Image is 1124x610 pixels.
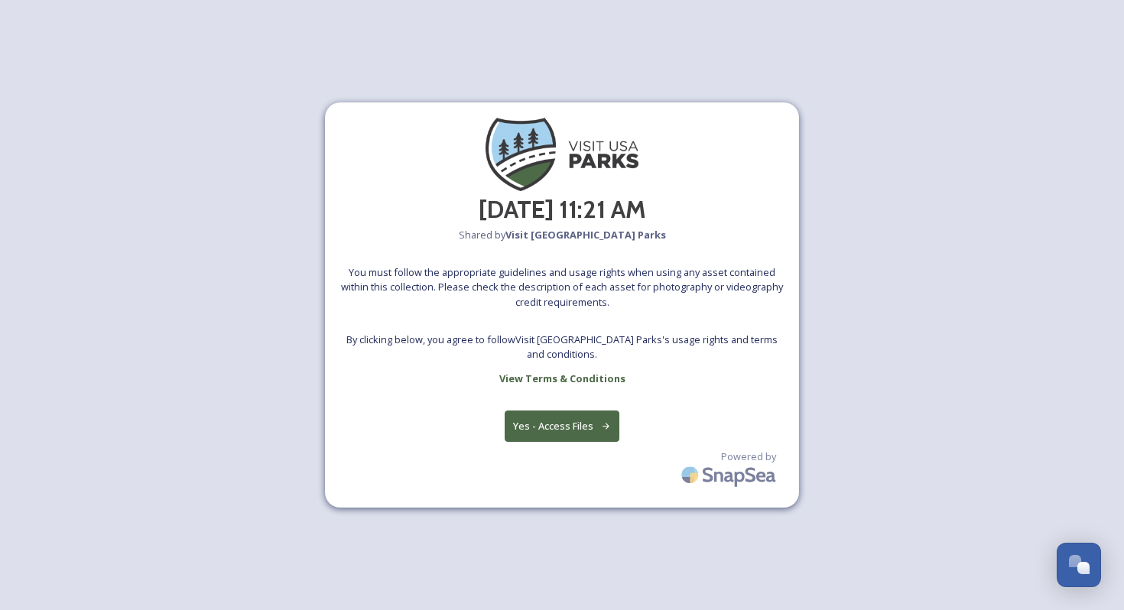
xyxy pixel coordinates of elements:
[459,228,666,242] span: Shared by
[1057,543,1101,587] button: Open Chat
[505,228,666,242] strong: Visit [GEOGRAPHIC_DATA] Parks
[499,372,625,385] strong: View Terms & Conditions
[677,457,784,493] img: SnapSea Logo
[721,449,776,464] span: Powered by
[479,191,646,228] h2: [DATE] 11:21 AM
[505,410,619,442] button: Yes - Access Files
[499,369,625,388] a: View Terms & Conditions
[340,265,784,310] span: You must follow the appropriate guidelines and usage rights when using any asset contained within...
[340,333,784,362] span: By clicking below, you agree to follow Visit [GEOGRAPHIC_DATA] Parks 's usage rights and terms an...
[486,118,638,191] img: VUP_Horizontal_Color-585x282.png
